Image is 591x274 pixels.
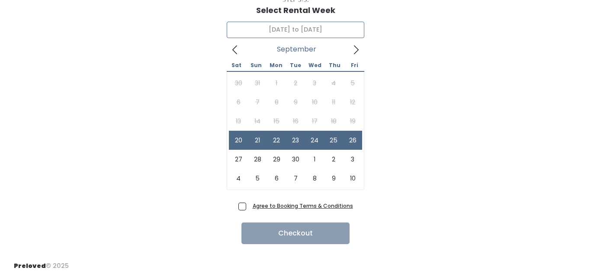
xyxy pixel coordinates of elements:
h1: Select Rental Week [256,6,335,15]
span: September [277,48,316,51]
span: September 28, 2025 [248,150,267,169]
span: September 26, 2025 [343,131,362,150]
span: October 7, 2025 [286,169,305,188]
span: October 9, 2025 [324,169,343,188]
span: October 6, 2025 [267,169,286,188]
span: October 2, 2025 [324,150,343,169]
span: September 21, 2025 [248,131,267,150]
span: Fri [345,63,364,68]
span: October 3, 2025 [343,150,362,169]
span: September 22, 2025 [267,131,286,150]
span: September 23, 2025 [286,131,305,150]
span: October 1, 2025 [305,150,324,169]
div: © 2025 [14,255,69,271]
span: September 30, 2025 [286,150,305,169]
span: September 25, 2025 [324,131,343,150]
span: October 8, 2025 [305,169,324,188]
span: October 5, 2025 [248,169,267,188]
span: October 10, 2025 [343,169,362,188]
span: October 4, 2025 [229,169,248,188]
span: Sat [227,63,246,68]
span: Sun [246,63,266,68]
span: September 29, 2025 [267,150,286,169]
span: Tue [286,63,305,68]
input: Select week [227,22,364,38]
span: Wed [305,63,325,68]
span: Mon [266,63,286,68]
a: Agree to Booking Terms & Conditions [253,202,353,210]
button: Checkout [241,222,350,244]
span: Preloved [14,261,46,270]
span: Thu [325,63,344,68]
span: September 27, 2025 [229,150,248,169]
span: September 24, 2025 [305,131,324,150]
span: September 20, 2025 [229,131,248,150]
